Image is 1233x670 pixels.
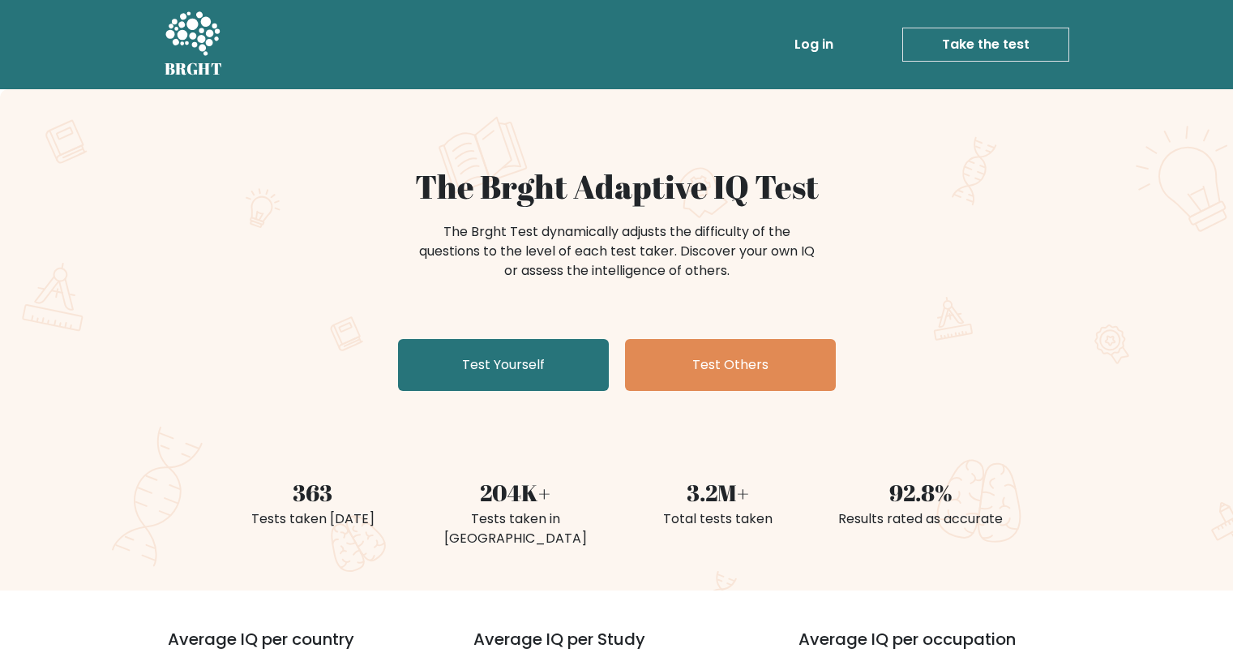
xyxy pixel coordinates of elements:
div: Total tests taken [627,509,810,529]
div: Tests taken in [GEOGRAPHIC_DATA] [424,509,607,548]
a: BRGHT [165,6,223,83]
div: Results rated as accurate [829,509,1013,529]
a: Log in [788,28,840,61]
h3: Average IQ per country [168,629,415,668]
div: The Brght Test dynamically adjusts the difficulty of the questions to the level of each test take... [414,222,820,281]
h5: BRGHT [165,59,223,79]
h3: Average IQ per occupation [798,629,1085,668]
h3: Average IQ per Study [473,629,760,668]
a: Test Others [625,339,836,391]
h1: The Brght Adaptive IQ Test [221,167,1013,206]
div: 3.2M+ [627,475,810,509]
a: Take the test [902,28,1069,62]
a: Test Yourself [398,339,609,391]
div: Tests taken [DATE] [221,509,405,529]
div: 363 [221,475,405,509]
div: 204K+ [424,475,607,509]
div: 92.8% [829,475,1013,509]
